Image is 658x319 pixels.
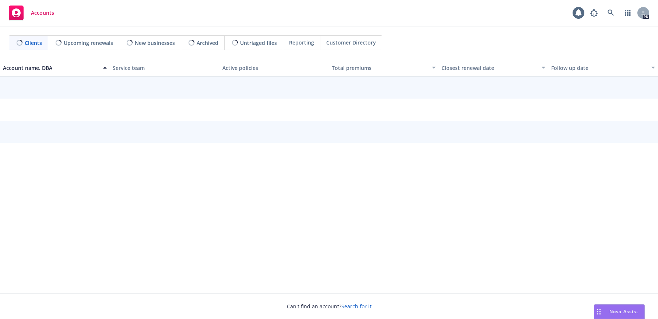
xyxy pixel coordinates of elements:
div: Follow up date [551,64,647,72]
button: Nova Assist [594,304,645,319]
span: Can't find an account? [287,302,372,310]
span: Clients [25,39,42,47]
div: Service team [113,64,217,72]
div: Active policies [222,64,326,72]
a: Report a Bug [587,6,601,20]
a: Accounts [6,3,57,23]
a: Switch app [620,6,635,20]
button: Follow up date [548,59,658,77]
div: Drag to move [594,305,604,319]
span: New businesses [135,39,175,47]
span: Upcoming renewals [64,39,113,47]
a: Search [604,6,618,20]
span: Nova Assist [609,308,638,315]
span: Untriaged files [240,39,277,47]
span: Customer Directory [326,39,376,46]
button: Active policies [219,59,329,77]
span: Archived [197,39,218,47]
button: Total premiums [329,59,439,77]
span: Accounts [31,10,54,16]
button: Closest renewal date [439,59,548,77]
span: Reporting [289,39,314,46]
div: Closest renewal date [441,64,537,72]
button: Service team [110,59,219,77]
a: Search for it [341,303,372,310]
div: Account name, DBA [3,64,99,72]
div: Total premiums [332,64,427,72]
